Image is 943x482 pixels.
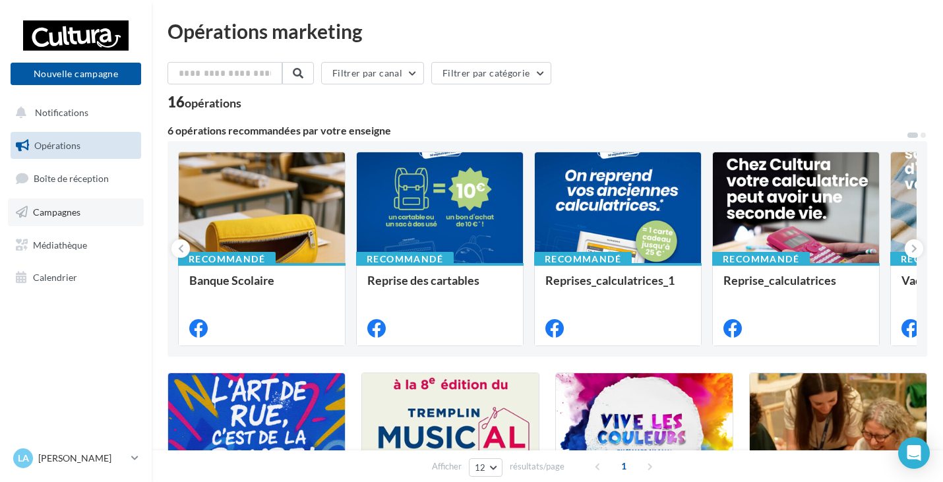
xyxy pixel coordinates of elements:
[11,63,141,85] button: Nouvelle campagne
[35,107,88,118] span: Notifications
[510,460,564,473] span: résultats/page
[367,274,512,300] div: Reprise des cartables
[33,272,77,283] span: Calendrier
[34,140,80,151] span: Opérations
[712,252,810,266] div: Recommandé
[432,460,462,473] span: Afficher
[185,97,241,109] div: opérations
[18,452,29,465] span: La
[8,132,144,160] a: Opérations
[178,252,276,266] div: Recommandé
[431,62,551,84] button: Filtrer par catégorie
[898,437,930,469] div: Open Intercom Messenger
[167,125,906,136] div: 6 opérations recommandées par votre enseigne
[613,456,634,477] span: 1
[38,452,126,465] p: [PERSON_NAME]
[189,274,334,300] div: Banque Scolaire
[8,231,144,259] a: Médiathèque
[8,264,144,291] a: Calendrier
[356,252,454,266] div: Recommandé
[321,62,424,84] button: Filtrer par canal
[167,21,927,41] div: Opérations marketing
[534,252,632,266] div: Recommandé
[33,239,87,250] span: Médiathèque
[469,458,502,477] button: 12
[8,198,144,226] a: Campagnes
[11,446,141,471] a: La [PERSON_NAME]
[545,274,690,300] div: Reprises_calculatrices_1
[34,173,109,184] span: Boîte de réception
[33,206,80,218] span: Campagnes
[723,274,868,300] div: Reprise_calculatrices
[475,462,486,473] span: 12
[8,164,144,193] a: Boîte de réception
[167,95,241,109] div: 16
[8,99,138,127] button: Notifications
